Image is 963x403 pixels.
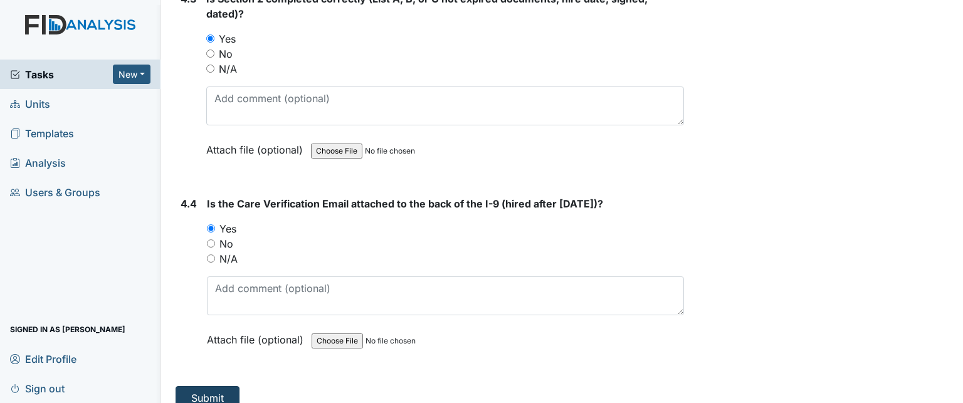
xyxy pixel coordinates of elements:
[10,349,76,369] span: Edit Profile
[207,254,215,263] input: N/A
[10,123,74,143] span: Templates
[219,221,236,236] label: Yes
[206,65,214,73] input: N/A
[113,65,150,84] button: New
[10,153,66,172] span: Analysis
[10,94,50,113] span: Units
[219,61,237,76] label: N/A
[219,236,233,251] label: No
[181,196,197,211] label: 4.4
[206,135,308,157] label: Attach file (optional)
[10,320,125,339] span: Signed in as [PERSON_NAME]
[10,379,65,398] span: Sign out
[207,197,603,210] span: Is the Care Verification Email attached to the back of the I-9 (hired after [DATE])?
[206,34,214,43] input: Yes
[207,239,215,248] input: No
[219,31,236,46] label: Yes
[219,46,233,61] label: No
[219,251,238,266] label: N/A
[10,182,100,202] span: Users & Groups
[206,50,214,58] input: No
[10,67,113,82] a: Tasks
[207,325,308,347] label: Attach file (optional)
[207,224,215,233] input: Yes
